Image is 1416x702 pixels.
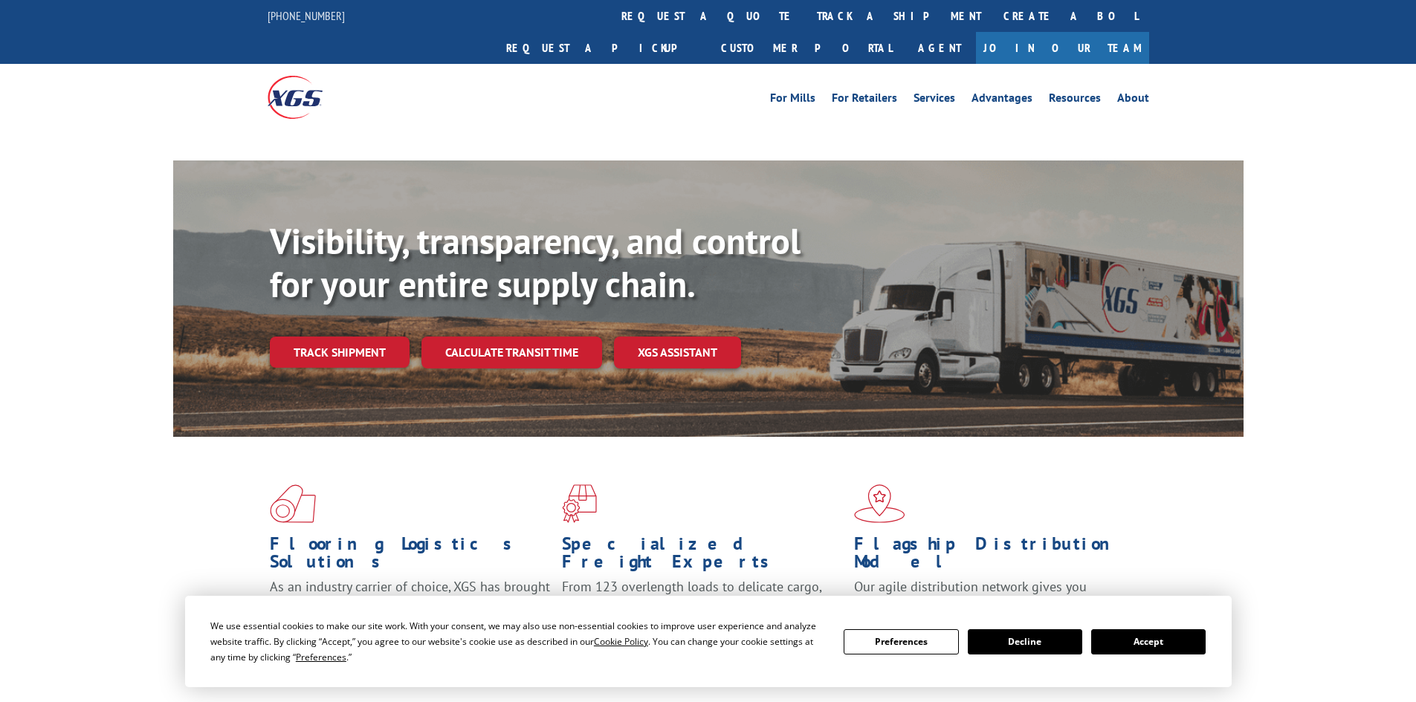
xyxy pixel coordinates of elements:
div: Cookie Consent Prompt [185,596,1232,687]
a: For Mills [770,92,815,108]
button: Decline [968,629,1082,654]
span: Preferences [296,651,346,663]
a: Agent [903,32,976,64]
button: Preferences [844,629,958,654]
a: Join Our Team [976,32,1149,64]
a: Calculate transit time [421,337,602,368]
h1: Flooring Logistics Solutions [270,535,551,578]
a: Request a pickup [495,32,710,64]
a: For Retailers [832,92,897,108]
a: XGS ASSISTANT [614,337,741,368]
a: Track shipment [270,337,410,368]
div: We use essential cookies to make our site work. With your consent, we may also use non-essential ... [210,618,826,665]
img: xgs-icon-flagship-distribution-model-red [854,484,905,523]
span: Cookie Policy [594,635,648,648]
h1: Specialized Freight Experts [562,535,843,578]
a: Resources [1049,92,1101,108]
button: Accept [1091,629,1206,654]
span: As an industry carrier of choice, XGS has brought innovation and dedication to flooring logistics... [270,578,550,631]
a: About [1117,92,1149,108]
a: Services [914,92,955,108]
a: Customer Portal [710,32,903,64]
b: Visibility, transparency, and control for your entire supply chain. [270,218,801,307]
img: xgs-icon-focused-on-flooring-red [562,484,597,523]
span: Our agile distribution network gives you nationwide inventory management on demand. [854,578,1128,613]
h1: Flagship Distribution Model [854,535,1135,578]
a: [PHONE_NUMBER] [268,8,345,23]
p: From 123 overlength loads to delicate cargo, our experienced staff knows the best way to move you... [562,578,843,644]
a: Advantages [972,92,1032,108]
img: xgs-icon-total-supply-chain-intelligence-red [270,484,316,523]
